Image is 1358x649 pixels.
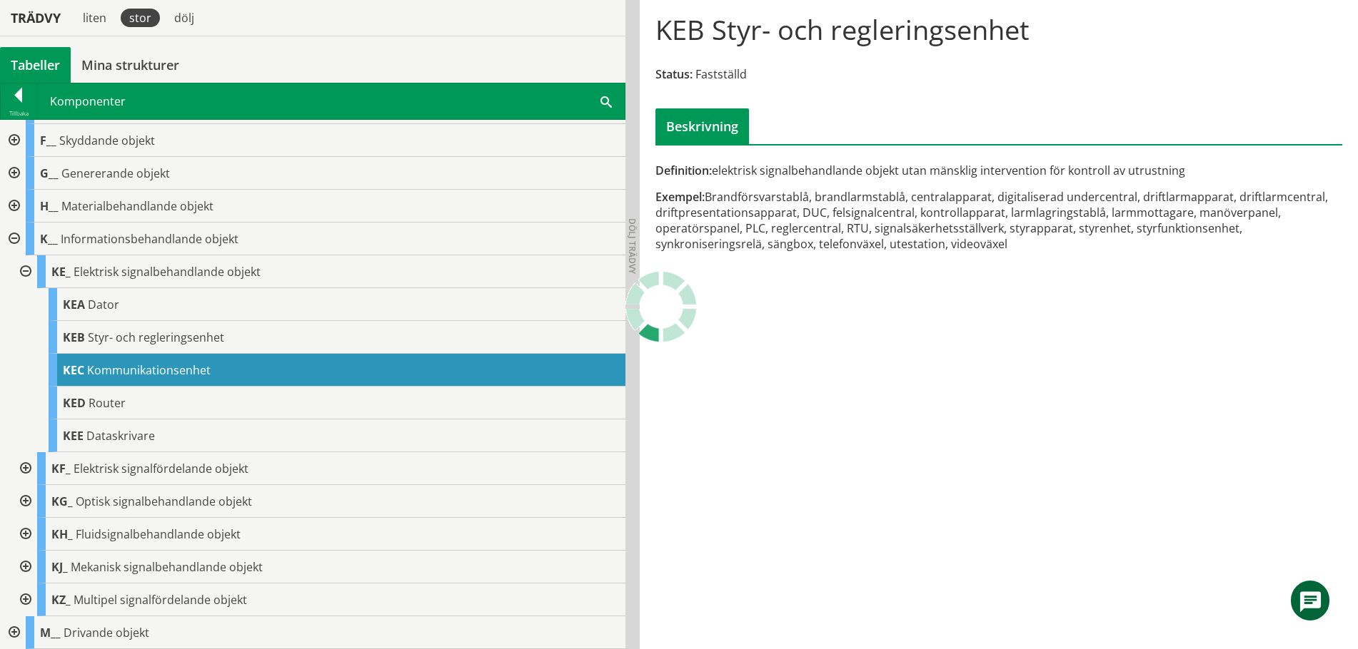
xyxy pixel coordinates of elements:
[89,395,126,411] span: Router
[64,625,149,640] span: Drivande objekt
[61,198,213,214] span: Materialbehandlande objekt
[121,9,160,27] div: stor
[63,395,86,411] span: KED
[63,428,84,444] span: KEE
[51,264,71,280] span: KE_
[655,66,693,82] span: Status:
[655,163,712,178] span: Definition:
[86,428,155,444] span: Dataskrivare
[74,461,248,476] span: Elektrisk signalfördelande objekt
[88,329,224,345] span: Styr- och regleringsenhet
[74,592,247,608] span: Multipel signalfördelande objekt
[40,198,59,214] span: H__
[1,108,36,119] div: Tillbaka
[625,271,697,342] img: Laddar
[51,592,71,608] span: KZ_
[76,494,252,509] span: Optisk signalbehandlande objekt
[40,133,56,148] span: F__
[51,461,71,476] span: KF_
[695,66,747,82] span: Fastställd
[51,494,73,509] span: KG_
[37,83,625,119] div: Komponenter
[655,163,1342,178] div: elektrisk signalbehandlande objekt utan mänsklig intervention för kontroll av utrustning
[63,297,85,312] span: KEA
[74,264,261,280] span: Elektrisk signalbehandlande objekt
[51,526,73,542] span: KH_
[655,189,705,205] span: Exempel:
[40,165,59,181] span: G__
[71,559,263,575] span: Mekanisk signalbehandlande objekt
[51,559,68,575] span: KJ_
[166,9,203,27] div: dölj
[88,297,119,312] span: Dator
[40,625,61,640] span: M__
[87,362,211,378] span: Kommunikationsenhet
[655,189,1342,252] div: Brandförsvarstablå, brandlarmstablå, centralapparat, digitaliserad undercentral, driftlarmapparat...
[71,47,190,83] a: Mina strukturer
[59,133,155,148] span: Skyddande objekt
[61,231,238,247] span: Informationsbehandlande objekt
[626,218,638,274] span: Dölj trädvy
[63,362,84,378] span: KEC
[655,14,1030,45] h1: KEB Styr- och regleringsenhet
[40,231,58,247] span: K__
[74,9,115,27] div: liten
[61,165,170,181] span: Genererande objekt
[600,93,612,108] span: Sök i tabellen
[63,329,85,345] span: KEB
[76,526,241,542] span: Fluidsignalbehandlande objekt
[655,108,749,144] div: Beskrivning
[3,10,69,26] div: Trädvy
